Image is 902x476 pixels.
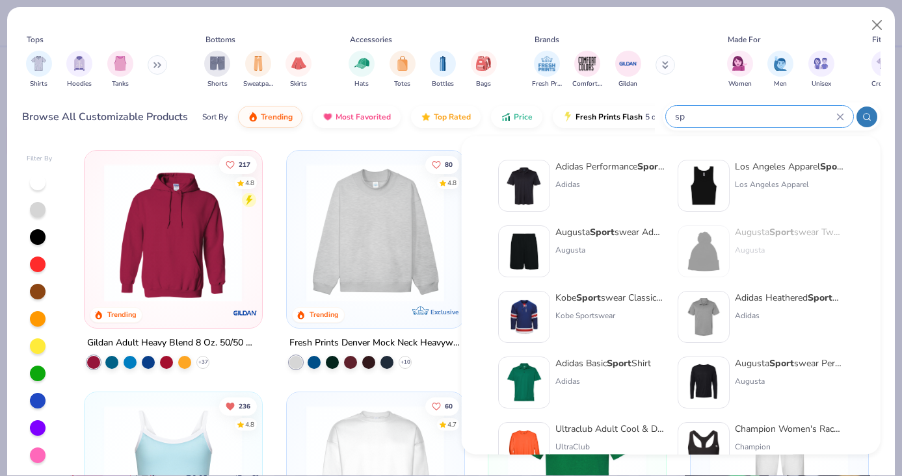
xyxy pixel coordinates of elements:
[447,420,457,429] div: 4.7
[107,51,133,89] button: filter button
[210,56,225,71] img: Shorts Image
[576,292,601,304] strong: Sport
[871,51,897,89] button: filter button
[727,51,753,89] div: filter for Women
[107,51,133,89] div: filter for Tanks
[615,51,641,89] div: filter for Gildan
[239,161,250,168] span: 217
[728,34,760,45] div: Made For
[728,79,752,89] span: Women
[430,51,456,89] div: filter for Bottles
[808,51,834,89] button: filter button
[425,155,459,173] button: Like
[113,56,127,71] img: Tanks Image
[313,106,401,128] button: Most Favorited
[577,54,597,73] img: Comfort Colors Image
[683,362,724,403] img: 57d99528-edd9-4c37-a2fc-48c038db1075
[390,51,416,89] button: filter button
[350,34,392,45] div: Accessories
[219,397,257,415] button: Unlike
[735,441,844,453] div: Champion
[683,166,724,206] img: 0078be9a-03b3-411b-89be-d603b0ff0527
[87,334,259,351] div: Gildan Adult Heavy Blend 8 Oz. 50/50 Hooded Sweatshirt
[349,51,375,89] button: filter button
[26,51,52,89] button: filter button
[553,106,703,128] button: Fresh Prints Flash5 day delivery
[727,51,753,89] button: filter button
[219,155,257,173] button: Like
[576,112,643,122] span: Fresh Prints Flash
[774,79,787,89] span: Men
[425,397,459,415] button: Like
[300,164,451,302] img: f5d85501-0dbb-4ee4-b115-c08fa3845d83
[31,56,46,71] img: Shirts Image
[394,79,410,89] span: Totes
[245,178,254,188] div: 4.8
[290,79,307,89] span: Skirts
[471,51,497,89] div: filter for Bags
[618,79,637,89] span: Gildan
[767,51,793,89] div: filter for Men
[504,166,544,206] img: 00301b22-e8bc-4003-8422-052696a025be
[504,231,544,271] img: 170da812-54fc-4990-8218-8b6bbc69013a
[572,51,602,89] button: filter button
[555,225,665,239] div: Augusta swear Adult Octane Short
[683,428,724,468] img: 13af5a44-94ba-40fc-8acb-37e0aebdb632
[98,164,248,302] img: 01756b78-01f6-4cc6-8d8a-3c30c1a0c8ac
[865,13,890,38] button: Close
[239,403,250,409] span: 236
[354,56,369,71] img: Hats Image
[400,358,410,366] span: + 10
[645,110,693,125] span: 5 day delivery
[243,51,273,89] div: filter for Sweatpants
[555,244,665,256] div: Augusta
[291,56,306,71] img: Skirts Image
[735,291,844,305] div: Adidas Heathered Shirt
[390,51,416,89] div: filter for Totes
[285,51,312,89] button: filter button
[436,56,450,71] img: Bottles Image
[769,226,794,238] strong: Sport
[206,34,235,45] div: Bottoms
[872,34,885,45] div: Fits
[248,112,258,122] img: trending.gif
[445,403,453,409] span: 60
[395,56,410,71] img: Totes Image
[735,244,844,256] div: Augusta
[555,357,651,370] div: Adidas Basic Shirt
[735,310,844,321] div: Adidas
[812,79,831,89] span: Unisex
[66,51,92,89] div: filter for Hoodies
[198,358,208,366] span: + 37
[354,79,369,89] span: Hats
[735,375,844,387] div: Augusta
[30,79,47,89] span: Shirts
[607,357,631,370] strong: Sport
[615,51,641,89] button: filter button
[537,54,557,73] img: Fresh Prints Image
[471,51,497,89] button: filter button
[434,112,471,122] span: Top Rated
[514,112,533,122] span: Price
[735,225,844,239] div: Augusta swear Two Layer Acrylic Knit Pom Beanie
[238,106,302,128] button: Trending
[732,56,747,71] img: Women Image
[207,79,228,89] span: Shorts
[243,79,273,89] span: Sweatpants
[445,161,453,168] span: 80
[323,112,333,122] img: most_fav.gif
[285,51,312,89] div: filter for Skirts
[555,441,665,453] div: UltraClub
[555,179,665,190] div: Adidas
[491,106,542,128] button: Price
[674,109,836,124] input: Try "T-Shirt"
[877,56,892,71] img: Cropped Image
[808,51,834,89] div: filter for Unisex
[735,179,844,190] div: Los Angeles Apparel
[430,307,458,316] span: Exclusive
[683,231,724,271] img: 3745069d-ac79-4102-9677-fa7ac27f2974
[532,79,562,89] span: Fresh Prints
[735,422,844,436] div: Champion Women's Racerback s Bra
[871,79,897,89] span: Cropped
[820,160,845,173] strong: Sport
